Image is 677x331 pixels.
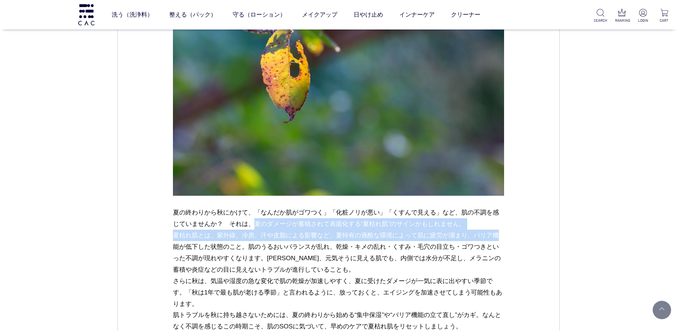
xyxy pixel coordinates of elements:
p: RANKING [615,18,629,23]
a: 守る（ローション） [233,4,286,25]
a: SEARCH [594,9,607,23]
a: LOGIN [636,9,650,23]
a: 洗う（洗浄料） [112,4,153,25]
p: SEARCH [594,18,607,23]
a: CART [657,9,671,23]
a: クリーナー [451,4,480,25]
p: CART [657,18,671,23]
p: LOGIN [636,18,650,23]
a: 日やけ止め [354,4,383,25]
a: メイクアップ [302,4,337,25]
img: logo [77,4,96,25]
a: インナーケア [399,4,435,25]
a: RANKING [615,9,629,23]
a: 整える（パック） [169,4,216,25]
